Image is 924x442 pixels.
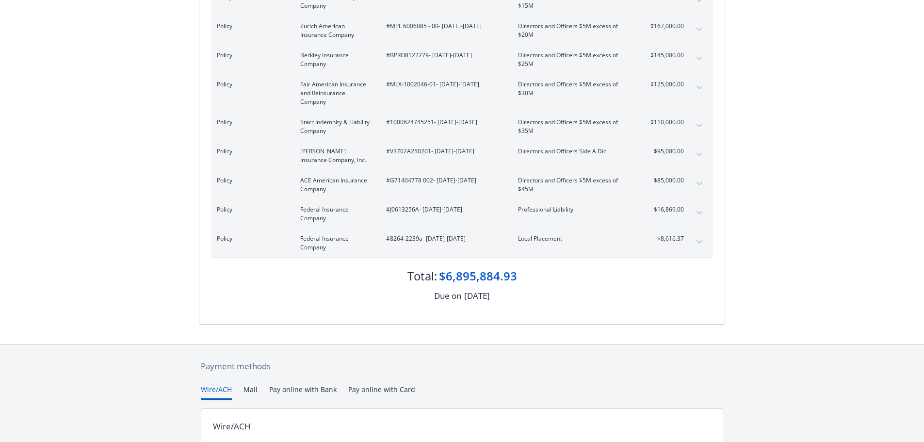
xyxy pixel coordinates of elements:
div: PolicyFederal Insurance Company#8264-2239a- [DATE]-[DATE]Local Placement$8,616.37expand content [211,229,713,258]
span: Policy [217,176,285,185]
span: Policy [217,22,285,31]
span: $8,616.37 [648,234,684,243]
span: Starr Indemnity & Liability Company [300,118,371,135]
div: Due on [434,290,461,302]
span: Policy [217,51,285,60]
button: Pay online with Card [348,384,415,400]
span: $85,000.00 [648,176,684,185]
span: $95,000.00 [648,147,684,156]
span: Directors and Officers $5M excess of $35M [518,118,632,135]
div: PolicyACE American Insurance Company#G71404778 002- [DATE]-[DATE]Directors and Officers $5M exces... [211,170,713,199]
span: Berkley Insurance Company [300,51,371,68]
div: PolicyBerkley Insurance Company#BPRO8122279- [DATE]-[DATE]Directors and Officers $5M excess of $2... [211,45,713,74]
button: expand content [692,176,707,192]
button: expand content [692,80,707,96]
div: PolicyFair American Insurance and Reinsurance Company#MLX-1002046-01- [DATE]-[DATE]Directors and ... [211,74,713,112]
span: Directors and Officers $5M excess of $25M [518,51,632,68]
span: Directors and Officers $5M excess of $45M [518,176,632,194]
span: #V3702A250201 - [DATE]-[DATE] [386,147,503,156]
span: Fair American Insurance and Reinsurance Company [300,80,371,106]
span: #MPL 6006085 - 00 - [DATE]-[DATE] [386,22,503,31]
span: $167,000.00 [648,22,684,31]
span: Directors and Officers $5M excess of $20M [518,22,632,39]
span: $145,000.00 [648,51,684,60]
span: Policy [217,118,285,127]
button: expand content [692,51,707,66]
span: Federal Insurance Company [300,234,371,252]
span: $16,869.00 [648,205,684,214]
span: #8264-2239a - [DATE]-[DATE] [386,234,503,243]
button: expand content [692,118,707,133]
span: Local Placement [518,234,632,243]
span: Federal Insurance Company [300,205,371,223]
span: $110,000.00 [648,118,684,127]
button: expand content [692,147,707,163]
span: [PERSON_NAME] Insurance Company, Inc. [300,147,371,164]
button: Wire/ACH [201,384,232,400]
button: expand content [692,22,707,37]
button: Pay online with Bank [269,384,337,400]
span: Policy [217,147,285,156]
span: Directors and Officers Side A Dic [518,147,632,156]
span: #G71404778 002 - [DATE]-[DATE] [386,176,503,185]
span: ACE American Insurance Company [300,176,371,194]
span: Policy [217,80,285,89]
div: Policy[PERSON_NAME] Insurance Company, Inc.#V3702A250201- [DATE]-[DATE]Directors and Officers Sid... [211,141,713,170]
span: #1000624745251 - [DATE]-[DATE] [386,118,503,127]
div: PolicyZurich American Insurance Company#MPL 6006085 - 00- [DATE]-[DATE]Directors and Officers $5M... [211,16,713,45]
button: expand content [692,234,707,250]
div: Wire/ACH [213,420,251,433]
span: #J0613256A - [DATE]-[DATE] [386,205,503,214]
div: Total: [407,268,437,284]
button: Mail [243,384,258,400]
span: Policy [217,234,285,243]
span: Directors and Officers $5M excess of $30M [518,80,632,98]
span: #MLX-1002046-01 - [DATE]-[DATE] [386,80,503,89]
div: PolicyFederal Insurance Company#J0613256A- [DATE]-[DATE]Professional Liability$16,869.00expand co... [211,199,713,229]
div: PolicyStarr Indemnity & Liability Company#1000624745251- [DATE]-[DATE]Directors and Officers $5M ... [211,112,713,141]
span: Zurich American Insurance Company [300,22,371,39]
span: Professional Liability [518,205,632,214]
span: $125,000.00 [648,80,684,89]
button: expand content [692,205,707,221]
div: Payment methods [201,360,723,373]
span: Policy [217,205,285,214]
div: $6,895,884.93 [439,268,517,284]
span: #BPRO8122279 - [DATE]-[DATE] [386,51,503,60]
div: [DATE] [464,290,490,302]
